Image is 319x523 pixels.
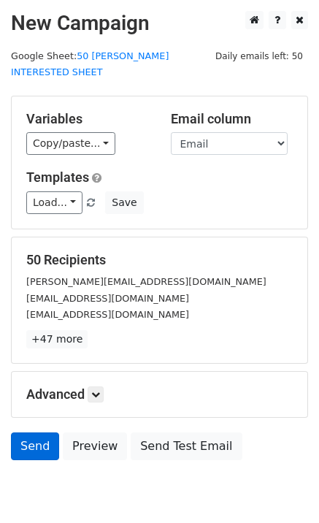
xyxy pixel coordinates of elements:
h5: Variables [26,111,149,127]
h5: 50 Recipients [26,252,293,268]
iframe: Chat Widget [246,453,319,523]
a: +47 more [26,330,88,348]
a: Templates [26,169,89,185]
small: [EMAIL_ADDRESS][DOMAIN_NAME] [26,309,189,320]
a: 50 [PERSON_NAME] INTERESTED SHEET [11,50,169,78]
a: Preview [63,432,127,460]
small: [PERSON_NAME][EMAIL_ADDRESS][DOMAIN_NAME] [26,276,266,287]
a: Daily emails left: 50 [210,50,308,61]
a: Send [11,432,59,460]
h5: Advanced [26,386,293,402]
h5: Email column [171,111,293,127]
h2: New Campaign [11,11,308,36]
a: Send Test Email [131,432,242,460]
a: Copy/paste... [26,132,115,155]
a: Load... [26,191,82,214]
span: Daily emails left: 50 [210,48,308,64]
button: Save [105,191,143,214]
small: [EMAIL_ADDRESS][DOMAIN_NAME] [26,293,189,304]
small: Google Sheet: [11,50,169,78]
